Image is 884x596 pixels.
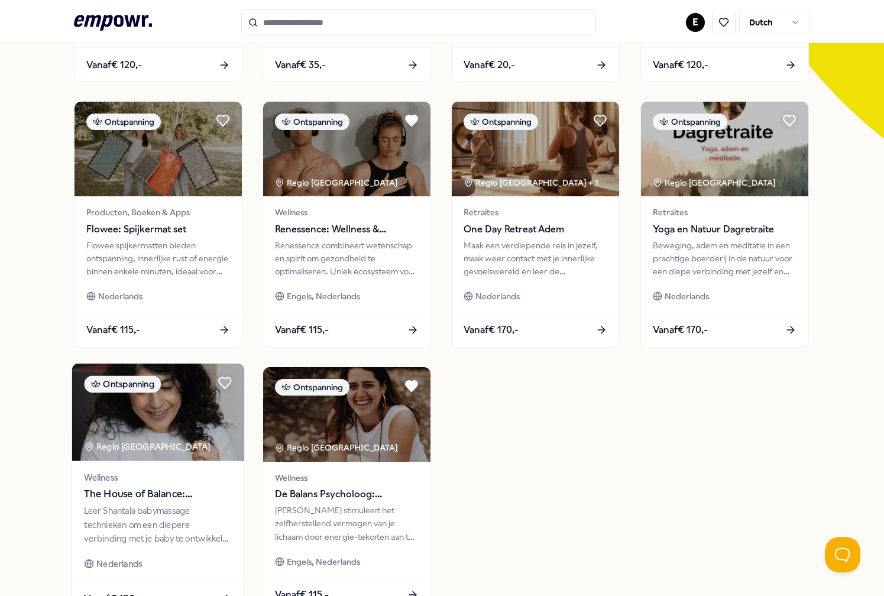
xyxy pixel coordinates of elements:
[452,102,619,196] img: package image
[464,239,607,278] div: Maak een verdiepende reis in jezelf, maak weer contact met je innerlijke gevoelswereld en leer de...
[641,102,808,196] img: package image
[75,102,242,196] img: package image
[84,487,232,502] span: The House of Balance: Babymassage aan huis
[653,57,708,73] span: Vanaf € 120,-
[686,13,705,32] button: E
[475,290,520,303] span: Nederlands
[653,176,778,189] div: Regio [GEOGRAPHIC_DATA]
[275,504,419,543] div: [PERSON_NAME] stimuleert het zelfherstellend vermogen van je lichaam door energie-tekorten aan te...
[275,206,419,219] span: Wellness
[98,290,143,303] span: Nederlands
[86,114,161,130] div: Ontspanning
[275,57,326,73] span: Vanaf € 35,-
[464,206,607,219] span: Retraites
[275,239,419,278] div: Renessence combineert wetenschap en spirit om gezondheid te optimaliseren. Uniek ecosysteem voor ...
[464,222,607,237] span: One Day Retreat Adem
[241,9,596,35] input: Search for products, categories or subcategories
[275,176,400,189] div: Regio [GEOGRAPHIC_DATA]
[275,322,329,338] span: Vanaf € 115,-
[665,290,709,303] span: Nederlands
[275,441,400,454] div: Regio [GEOGRAPHIC_DATA]
[86,57,142,73] span: Vanaf € 120,-
[86,322,140,338] span: Vanaf € 115,-
[464,322,519,338] span: Vanaf € 170,-
[825,537,860,572] iframe: Help Scout Beacon - Open
[86,206,230,219] span: Producten, Boeken & Apps
[287,555,360,568] span: Engels, Nederlands
[96,557,142,571] span: Nederlands
[84,440,212,454] div: Regio [GEOGRAPHIC_DATA]
[275,379,349,396] div: Ontspanning
[86,222,230,237] span: Flowee: Spijkermat set
[86,239,230,278] div: Flowee spijkermatten bieden ontspanning, innerlijke rust of energie binnen enkele minuten, ideaal...
[275,114,349,130] div: Ontspanning
[464,114,538,130] div: Ontspanning
[263,102,430,196] img: package image
[275,471,419,484] span: Wellness
[263,101,431,347] a: package imageOntspanningRegio [GEOGRAPHIC_DATA] WellnessRenessence: Wellness & MindfulnessRenesse...
[653,322,708,338] span: Vanaf € 170,-
[275,222,419,237] span: Renessence: Wellness & Mindfulness
[263,367,430,462] img: package image
[84,471,232,484] span: Wellness
[72,364,244,461] img: package image
[84,504,232,545] div: Leer Shantala babymassage technieken om een diepere verbinding met je baby te ontwikkelen en hun ...
[287,290,360,303] span: Engels, Nederlands
[464,176,598,189] div: Regio [GEOGRAPHIC_DATA] + 1
[653,114,727,130] div: Ontspanning
[640,101,809,347] a: package imageOntspanningRegio [GEOGRAPHIC_DATA] RetraitesYoga en Natuur DagretraiteBeweging, adem...
[74,101,242,347] a: package imageOntspanningProducten, Boeken & AppsFlowee: Spijkermat setFlowee spijkermatten bieden...
[84,375,161,393] div: Ontspanning
[653,206,796,219] span: Retraites
[653,222,796,237] span: Yoga en Natuur Dagretraite
[464,57,515,73] span: Vanaf € 20,-
[653,239,796,278] div: Beweging, adem en meditatie in een prachtige boerderij in de natuur voor een diepe verbinding met...
[451,101,620,347] a: package imageOntspanningRegio [GEOGRAPHIC_DATA] + 1RetraitesOne Day Retreat AdemMaak een verdiepe...
[275,487,419,502] span: De Balans Psycholoog: [PERSON_NAME]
